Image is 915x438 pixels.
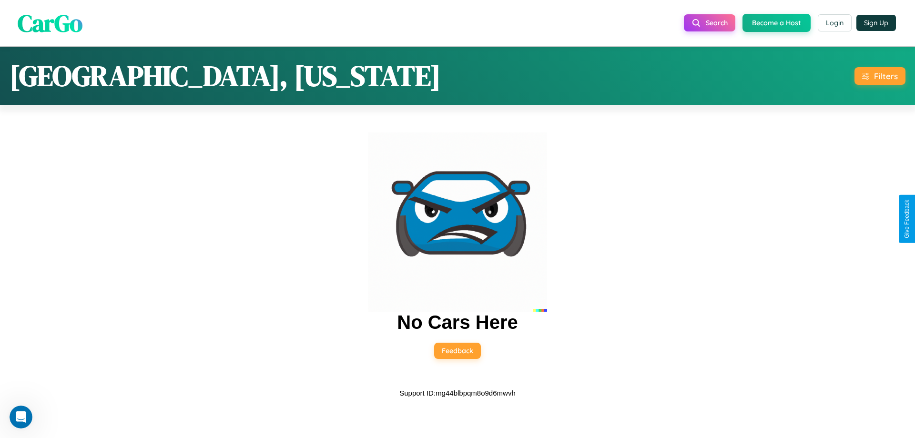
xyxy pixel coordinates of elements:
span: Search [706,19,728,27]
h2: No Cars Here [397,312,518,333]
button: Feedback [434,343,481,359]
img: car [368,132,547,312]
span: CarGo [18,6,82,39]
iframe: Intercom live chat [10,406,32,428]
button: Filters [854,67,905,85]
h1: [GEOGRAPHIC_DATA], [US_STATE] [10,56,441,95]
div: Filters [874,71,898,81]
button: Sign Up [856,15,896,31]
button: Become a Host [742,14,811,32]
button: Search [684,14,735,31]
button: Login [818,14,852,31]
div: Give Feedback [904,200,910,238]
p: Support ID: mg44blbpqm8o9d6mwvh [399,387,515,399]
